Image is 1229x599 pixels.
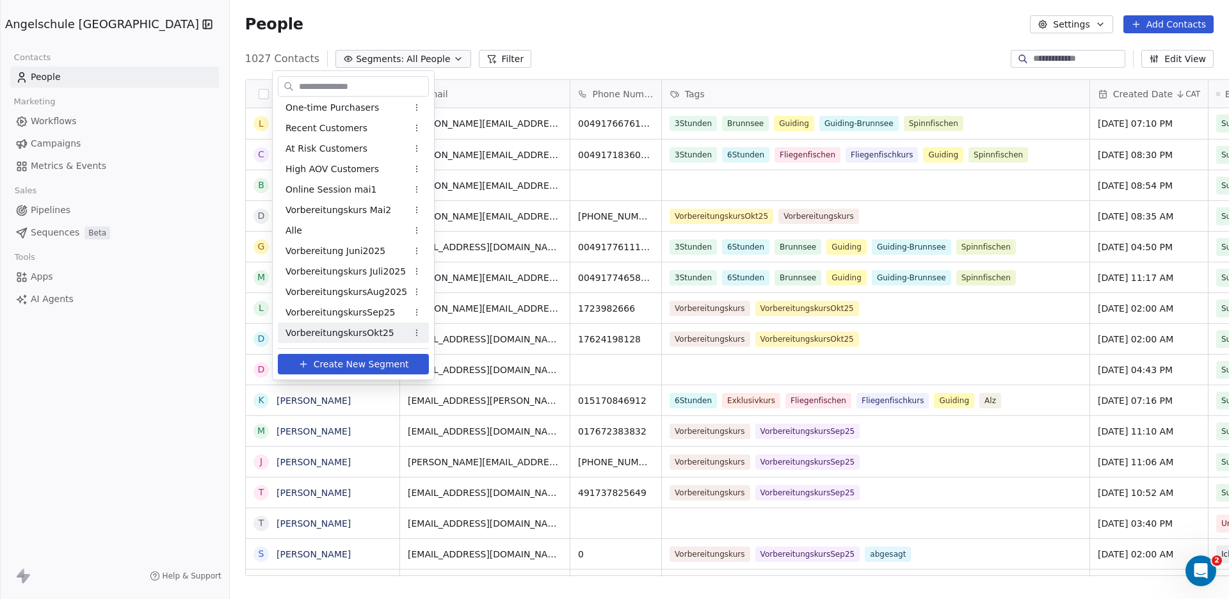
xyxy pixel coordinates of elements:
span: Vorbereitungskurs Juli2025 [285,265,406,278]
span: VorbereitungskursAug2025 [285,285,407,299]
iframe: Intercom live chat [1185,555,1216,586]
span: Recent Customers [285,122,367,135]
span: VorbereitungskursSep25 [285,306,395,319]
span: Alle [285,224,302,237]
span: Vorbereitungskurs Mai2 [285,204,391,217]
button: Create New Segment [278,354,429,374]
span: At Risk Customers [285,142,367,156]
span: Create New Segment [314,358,409,371]
span: Vorbereitung Juni2025 [285,244,385,258]
span: One-time Purchasers [285,101,379,115]
span: Online Session mai1 [285,183,377,196]
span: High AOV Customers [285,163,379,176]
span: 2 [1212,555,1222,566]
span: VorbereitungskursOkt25 [285,326,394,340]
